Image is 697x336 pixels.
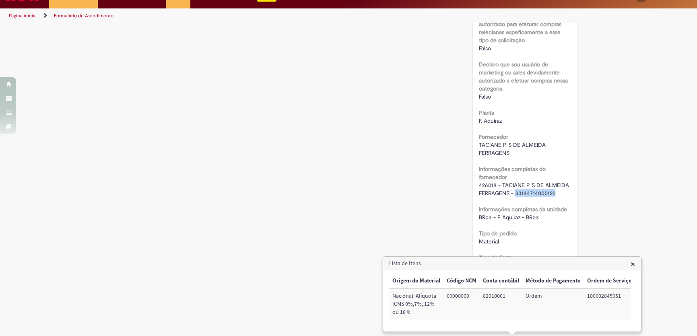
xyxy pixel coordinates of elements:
b: Informações completas da unidade [479,206,567,213]
th: Código NCM [443,274,480,289]
td: Origem do Material: Nacional: Alíquota ICMS 0%,7%, 12% ou 18% [389,289,443,320]
b: Declaro que sou usuário de Jurídico/Legal devidamente autorizado para efeturar compras relecianas... [479,4,561,44]
button: Close [631,260,635,268]
span: × [631,258,635,269]
td: Ordem de Serviço: 100002845051 [584,289,635,320]
th: Conta contábil [480,274,522,289]
div: Lista de Itens [383,256,641,332]
span: F. Aquiraz [479,117,502,124]
ul: Trilhas de página [6,8,459,23]
b: Informações completas do fornecedor [479,165,546,181]
span: BR03 - F. Aquiraz - BR03 [479,214,539,221]
a: Formulário de Atendimento [54,12,113,19]
td: Código NCM: 00000000 [443,289,480,320]
h3: Lista de Itens [384,257,641,270]
th: Método de Pagamento [522,274,584,289]
td: Método de Pagamento: Ordem [522,289,584,320]
b: Tipo de pedido [479,230,517,237]
span: Falso [479,45,491,52]
span: Material [479,238,499,245]
b: Declaro que sou usuário de marketing ou sales devidamente autorizado a efetuar compras nessa cate... [479,61,568,92]
b: Tipo de Frete [479,254,513,261]
b: Fornecedor [479,133,508,140]
span: 426018 - TACIANE P S DE ALMEIDA FERRAGENS - 33144714000122 [479,181,571,197]
td: Conta contábil: 82010001 [480,289,522,320]
span: TACIANE P S DE ALMEIDA FERRAGENS [479,141,547,157]
b: Planta [479,109,494,116]
th: Ordem de Serviço [584,274,635,289]
th: Origem do Material [389,274,443,289]
a: Página inicial [9,12,37,19]
span: Falso [479,93,491,100]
